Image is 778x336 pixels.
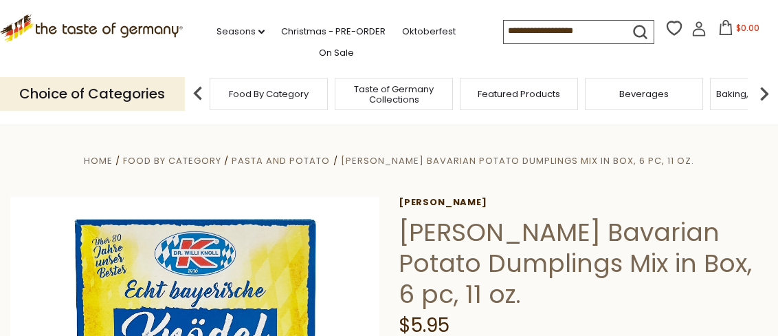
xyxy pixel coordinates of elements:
[281,24,386,39] a: Christmas - PRE-ORDER
[399,217,768,310] h1: [PERSON_NAME] Bavarian Potato Dumplings Mix in Box, 6 pc, 11 oz.
[402,24,456,39] a: Oktoberfest
[319,45,354,61] a: On Sale
[619,89,669,99] a: Beverages
[399,197,768,208] a: [PERSON_NAME]
[751,80,778,107] img: next arrow
[84,154,113,167] a: Home
[229,89,309,99] a: Food By Category
[184,80,212,107] img: previous arrow
[216,24,265,39] a: Seasons
[341,154,694,167] a: [PERSON_NAME] Bavarian Potato Dumplings Mix in Box, 6 pc, 11 oz.
[123,154,221,167] a: Food By Category
[736,22,759,34] span: $0.00
[339,84,449,105] a: Taste of Germany Collections
[478,89,560,99] a: Featured Products
[232,154,330,167] a: Pasta and Potato
[709,20,768,41] button: $0.00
